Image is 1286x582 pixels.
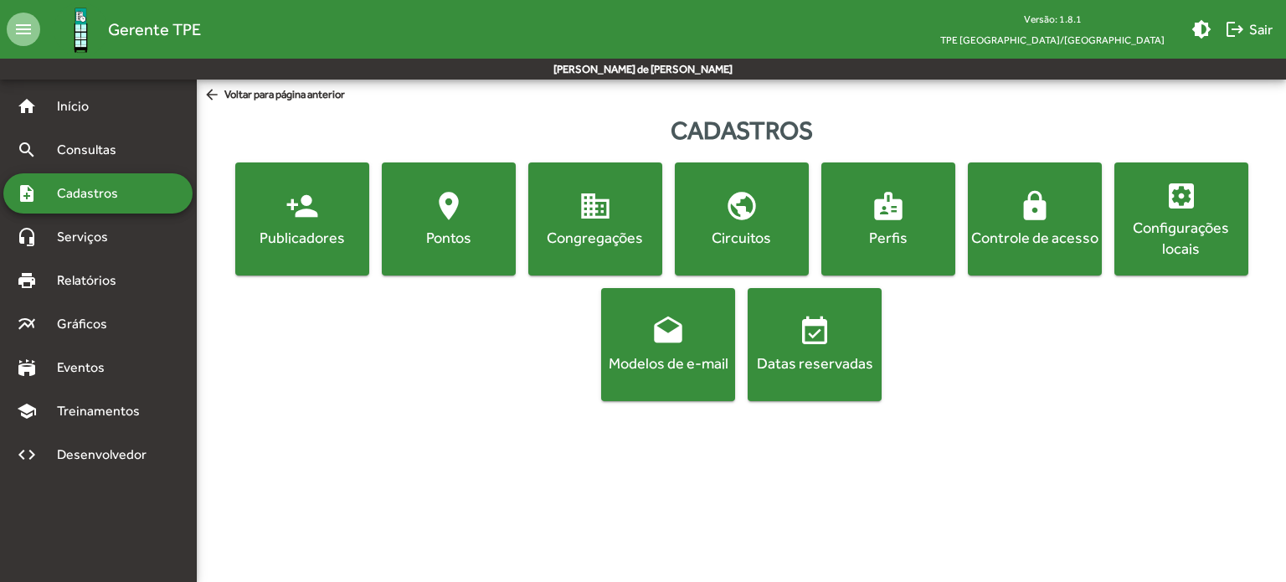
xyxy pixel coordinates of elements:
[47,227,131,247] span: Serviços
[47,401,160,421] span: Treinamentos
[1225,19,1245,39] mat-icon: logout
[17,96,37,116] mat-icon: home
[7,13,40,46] mat-icon: menu
[17,183,37,203] mat-icon: note_add
[17,401,37,421] mat-icon: school
[108,16,201,43] span: Gerente TPE
[17,314,37,334] mat-icon: multiline_chart
[532,227,659,248] div: Congregações
[651,315,685,348] mat-icon: drafts
[47,314,130,334] span: Gráficos
[1225,14,1273,44] span: Sair
[968,162,1102,276] button: Controle de acesso
[54,3,108,57] img: Logo
[17,227,37,247] mat-icon: headset_mic
[601,288,735,401] button: Modelos de e-mail
[1191,19,1211,39] mat-icon: brightness_medium
[1165,179,1198,213] mat-icon: settings_applications
[751,353,878,373] div: Datas reservadas
[47,96,113,116] span: Início
[927,29,1178,50] span: TPE [GEOGRAPHIC_DATA]/[GEOGRAPHIC_DATA]
[47,183,140,203] span: Cadastros
[47,140,138,160] span: Consultas
[675,162,809,276] button: Circuitos
[798,315,831,348] mat-icon: event_available
[579,189,612,223] mat-icon: domain
[1018,189,1052,223] mat-icon: lock
[528,162,662,276] button: Congregações
[17,140,37,160] mat-icon: search
[385,227,512,248] div: Pontos
[203,86,224,105] mat-icon: arrow_back
[872,189,905,223] mat-icon: badge
[285,189,319,223] mat-icon: person_add
[971,227,1098,248] div: Controle de acesso
[239,227,366,248] div: Publicadores
[748,288,882,401] button: Datas reservadas
[203,86,345,105] span: Voltar para página anterior
[725,189,759,223] mat-icon: public
[927,8,1178,29] div: Versão: 1.8.1
[432,189,466,223] mat-icon: location_on
[604,353,732,373] div: Modelos de e-mail
[1118,217,1245,259] div: Configurações locais
[678,227,805,248] div: Circuitos
[47,270,138,291] span: Relatórios
[382,162,516,276] button: Pontos
[1218,14,1279,44] button: Sair
[235,162,369,276] button: Publicadores
[17,358,37,378] mat-icon: stadium
[1114,162,1248,276] button: Configurações locais
[17,270,37,291] mat-icon: print
[197,111,1286,149] div: Cadastros
[47,358,127,378] span: Eventos
[825,227,952,248] div: Perfis
[40,3,201,57] a: Gerente TPE
[821,162,955,276] button: Perfis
